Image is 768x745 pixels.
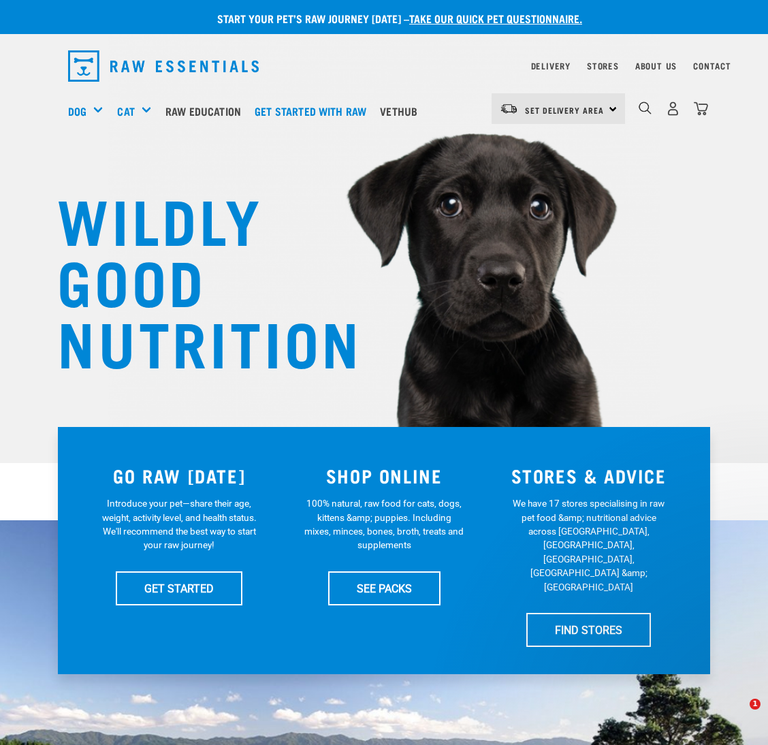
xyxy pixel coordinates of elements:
[328,571,441,605] a: SEE PACKS
[251,84,377,138] a: Get started with Raw
[494,465,683,486] h3: STORES & ADVICE
[694,101,708,116] img: home-icon@2x.png
[57,187,330,371] h1: WILDLY GOOD NUTRITION
[304,496,464,552] p: 100% natural, raw food for cats, dogs, kittens &amp; puppies. Including mixes, minces, bones, bro...
[99,496,259,552] p: Introduce your pet—share their age, weight, activity level, and health status. We'll recommend th...
[750,699,761,710] span: 1
[117,103,134,119] a: Cat
[635,63,677,68] a: About Us
[666,101,680,116] img: user.png
[509,496,669,594] p: We have 17 stores specialising in raw pet food &amp; nutritional advice across [GEOGRAPHIC_DATA],...
[639,101,652,114] img: home-icon-1@2x.png
[116,571,242,605] a: GET STARTED
[587,63,619,68] a: Stores
[162,84,251,138] a: Raw Education
[68,103,86,119] a: Dog
[525,108,604,112] span: Set Delivery Area
[57,45,711,87] nav: dropdown navigation
[693,63,731,68] a: Contact
[531,63,571,68] a: Delivery
[377,84,428,138] a: Vethub
[409,15,582,21] a: take our quick pet questionnaire.
[85,465,274,486] h3: GO RAW [DATE]
[722,699,754,731] iframe: Intercom live chat
[290,465,479,486] h3: SHOP ONLINE
[500,103,518,115] img: van-moving.png
[68,50,259,82] img: Raw Essentials Logo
